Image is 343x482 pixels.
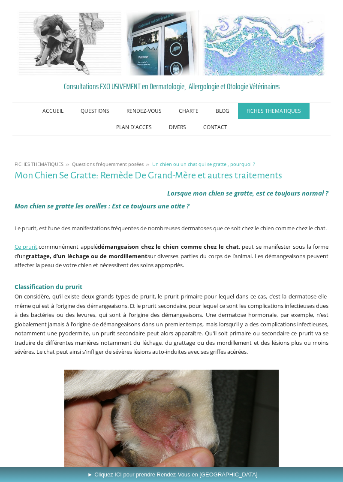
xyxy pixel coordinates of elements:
a: RENDEZ-VOUS [118,103,170,119]
span: communément appelé , peut se manifester sous la forme d’un sur diverses parties du corps de l’ani... [15,243,329,269]
strong: grattage, d’un léchage ou de mordillement [26,252,148,260]
a: QUESTIONS [72,103,118,119]
span: On considère, qu’il existe deux grands types de prurit, le prurit primaire pour lequel dans ce ca... [15,292,329,355]
span: ► Cliquez ICI pour prendre Rendez-Vous en [GEOGRAPHIC_DATA] [87,471,258,478]
em: Mon chien se gratte les oreilles : Est ce toujours une otite ? [15,202,190,210]
a: ACCUEIL [34,103,72,119]
a: CHARTE [170,103,207,119]
a: Ce prurit [15,243,38,250]
em: Lorsque mon chien se gratte, est ce toujours normal ? [167,189,328,197]
span: , [15,243,39,250]
a: Consultations EXCLUSIVEMENT en Dermatologie, Allergologie et Otologie Vétérinaires [15,80,329,93]
a: BLOG [207,103,238,119]
a: Questions fréquemment posées [70,161,146,167]
h1: Mon Chien Se Gratte: Remède De Grand-Mère et autres traitements [15,170,329,181]
a: FICHES THEMATIQUES [12,161,66,167]
a: FICHES THEMATIQUES [238,103,310,119]
span: Le prurit, est l’une des manifestations fréquentes de nombreuses dermatoses que ce soit chez le c... [15,224,327,232]
strong: démangeaison chez le chien comme chez le chat [98,243,239,250]
span: Un chien ou un chat qui se gratte , pourquoi ? [152,161,255,167]
a: Un chien ou un chat qui se gratte , pourquoi ? [150,161,257,167]
a: CONTACT [195,119,236,136]
span: Questions fréquemment posées [72,161,144,167]
a: PLAN D'ACCES [108,119,160,136]
a: DIVERS [160,119,195,136]
span: FICHES THEMATIQUES [15,161,63,167]
span: Classification du prurit [15,283,82,291]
